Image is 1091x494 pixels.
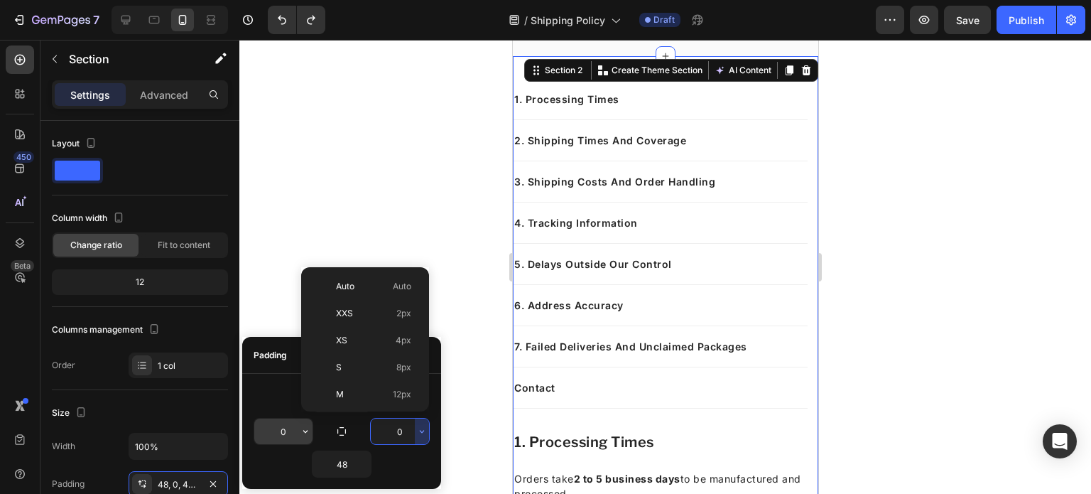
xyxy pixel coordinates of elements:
div: Section 2 [29,24,72,37]
input: Auto [313,451,371,477]
div: Layout [52,134,99,154]
span: M [336,388,344,401]
span: S [336,361,342,374]
div: 1 col [158,360,224,372]
span: Draft [653,14,675,26]
span: Auto [336,280,354,293]
div: 450 [13,151,34,163]
div: Beta [11,260,34,272]
p: Advanced [140,87,188,102]
strong: 2 to 5 business days [61,433,168,445]
iframe: Design area [513,40,818,494]
span: Shipping Policy [531,13,605,28]
div: 48, 0, 48, 0 [158,478,199,491]
div: Open Intercom Messenger [1043,424,1077,458]
div: Padding [254,349,287,362]
span: Change ratio [70,239,122,252]
p: Settings [70,87,110,102]
button: Publish [997,6,1056,34]
div: Column width [52,209,127,228]
span: XXS [336,307,353,320]
p: Create Theme Section [99,24,190,37]
span: 12px [393,388,411,401]
p: Section [69,50,185,68]
span: Fit to content [158,239,210,252]
input: Auto [254,419,313,444]
button: Save [944,6,991,34]
input: Auto [129,434,227,459]
span: 8px [396,361,411,374]
input: Auto [371,419,429,444]
div: Columns management [52,321,163,340]
p: 7 [93,11,99,28]
div: Undo/Redo [268,6,325,34]
span: 4px [396,334,411,347]
span: Auto [393,280,411,293]
button: 7 [6,6,106,34]
p: Orders take to be manufactured and processed. [1,431,293,461]
span: / [524,13,528,28]
div: Size [52,404,89,423]
div: Order [52,359,75,372]
span: Save [956,14,979,26]
div: 12 [55,272,225,292]
span: 2px [396,307,411,320]
div: Padding [52,478,85,490]
button: AI Content [199,22,261,39]
span: XS [336,334,347,347]
div: Width [52,440,75,453]
div: Publish [1009,13,1044,28]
